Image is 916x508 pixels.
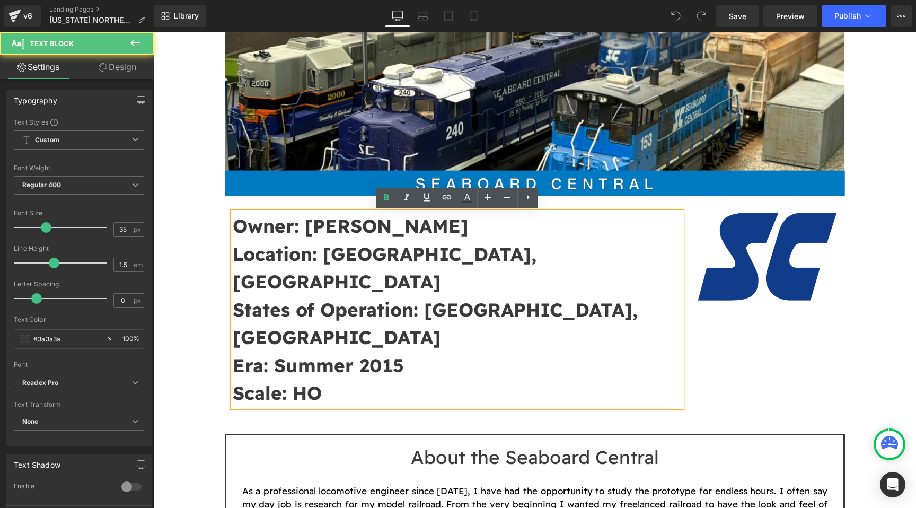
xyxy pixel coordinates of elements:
span: Publish [834,12,861,20]
span: Save [729,11,746,22]
div: Font Weight [14,164,144,172]
span: px [134,226,143,233]
a: Tablet [436,5,461,27]
div: % [118,330,144,348]
div: Letter Spacing [14,281,144,288]
span: px [134,297,143,304]
strong: Location: [GEOGRAPHIC_DATA], [GEOGRAPHIC_DATA] [80,211,383,262]
a: Landing Pages [49,5,154,14]
a: New Library [154,5,206,27]
input: Color [33,333,101,345]
div: Text Styles [14,118,144,126]
div: Text Shadow [14,454,60,469]
b: Regular 400 [22,181,61,189]
strong: Owner: [PERSON_NAME] [80,182,315,206]
span: Library [174,11,199,21]
div: Typography [14,90,57,105]
strong: Scale: HO [80,349,169,373]
a: v6 [4,5,41,27]
a: Desktop [385,5,410,27]
div: Line Height [14,245,144,252]
div: Open Intercom Messenger [880,472,905,497]
span: em [134,261,143,268]
div: Text Color [14,316,144,323]
a: Design [79,55,156,79]
i: Readex Pro [22,379,58,388]
a: Preview [763,5,817,27]
strong: States of Operation: [GEOGRAPHIC_DATA], [GEOGRAPHIC_DATA] [80,266,485,318]
a: Laptop [410,5,436,27]
span: Preview [776,11,805,22]
button: Undo [665,5,686,27]
font: As a professional locomotive engineer since [DATE], I have had the opportunity to study the proto... [89,453,674,505]
h1: About the Seaboard Central [81,414,682,436]
a: Mobile [461,5,487,27]
button: Redo [691,5,712,27]
div: Font Size [14,209,144,217]
span: [US_STATE] NORTHERN [49,16,134,24]
b: None [22,417,39,425]
button: Publish [822,5,886,27]
div: Font [14,361,144,369]
div: Text Transform [14,401,144,408]
span: Text Block [30,39,74,48]
button: More [891,5,912,27]
div: Enable [14,482,111,493]
strong: Era: Summer 2015 [80,322,251,345]
div: v6 [21,9,34,23]
b: Custom [35,136,59,145]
